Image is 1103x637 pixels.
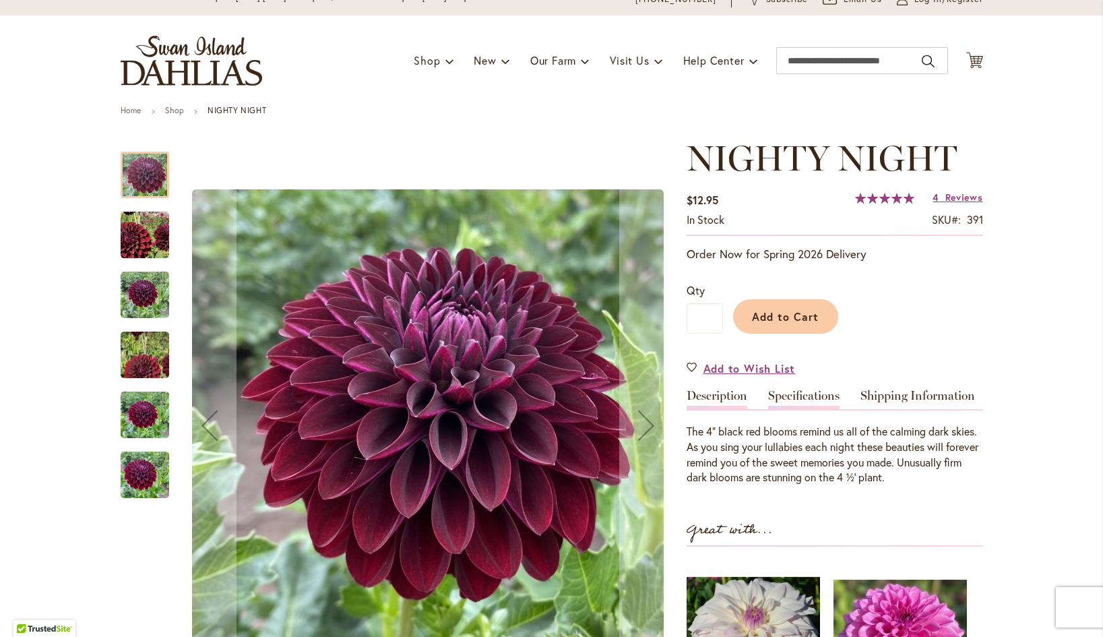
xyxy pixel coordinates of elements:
span: New [474,53,496,67]
div: Nighty Night [121,438,169,498]
a: 4 Reviews [933,191,982,204]
img: Nighty Night [121,271,169,320]
span: Add to Wish List [703,361,796,376]
span: Help Center [683,53,745,67]
div: Nighty Night [121,138,183,198]
span: Visit Us [610,53,649,67]
span: In stock [687,212,724,226]
p: Order Now for Spring 2026 Delivery [687,246,983,262]
div: Nighty Night [121,258,183,318]
iframe: Launch Accessibility Center [10,589,48,627]
span: Shop [414,53,440,67]
div: Nighty Night [121,378,183,438]
span: 4 [933,191,939,204]
span: Our Farm [530,53,576,67]
div: 100% [855,193,914,204]
span: NIGHTY NIGHT [687,137,957,179]
div: Nighty Night [121,318,183,378]
strong: Great with... [687,519,773,541]
strong: NIGHTY NIGHT [208,105,266,115]
div: Nighty Night [121,198,183,258]
button: Add to Cart [733,299,838,334]
a: Shipping Information [860,390,975,409]
strong: SKU [932,212,961,226]
img: Nighty Night [97,189,193,282]
span: $12.95 [687,193,718,207]
span: Reviews [945,191,983,204]
img: Nighty Night [121,383,169,448]
span: Add to Cart [752,309,819,324]
a: Home [121,105,141,115]
p: The 4” black red blooms remind us all of the calming dark skies. As you sing your lullabies each ... [687,424,983,485]
a: Specifications [768,390,840,409]
a: Shop [165,105,184,115]
div: Detailed Product Info [687,390,983,485]
div: 391 [967,212,983,228]
div: Availability [687,212,724,228]
a: Add to Wish List [687,361,796,376]
img: Nighty Night [96,311,193,398]
span: Qty [687,283,705,297]
img: Nighty Night [121,443,169,508]
a: Description [687,390,747,409]
a: store logo [121,36,262,86]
